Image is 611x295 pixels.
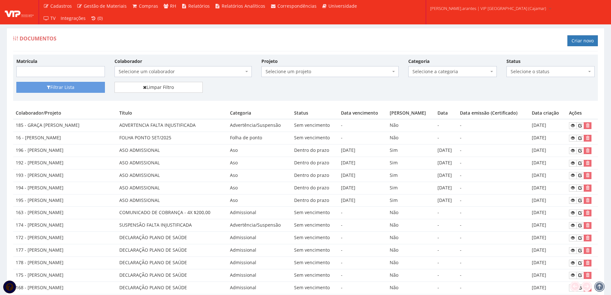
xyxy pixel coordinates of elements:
[115,58,142,65] label: Colaborador
[227,282,292,294] td: Admissional
[529,244,566,257] td: [DATE]
[338,244,387,257] td: -
[227,169,292,182] td: Aso
[387,132,435,144] td: Não
[435,119,457,132] td: -
[227,182,292,194] td: Aso
[292,282,338,294] td: Sem vencimento
[117,132,227,144] td: FOLHA PONTO SET/2025
[16,58,37,65] label: Matrícula
[16,82,105,93] button: Filtrar Lista
[227,144,292,157] td: Aso
[387,232,435,244] td: Não
[529,182,566,194] td: [DATE]
[227,157,292,169] td: Aso
[338,119,387,132] td: -
[13,157,117,169] td: 192 - [PERSON_NAME]
[188,3,210,9] span: Relatórios
[435,207,457,219] td: -
[50,15,55,21] span: TV
[261,58,278,65] label: Projeto
[292,169,338,182] td: Dentro do prazo
[227,194,292,207] td: Aso
[387,256,435,269] td: Não
[13,256,117,269] td: 178 - [PERSON_NAME]
[435,256,457,269] td: -
[457,256,529,269] td: -
[338,282,387,294] td: -
[412,68,489,75] span: Selecione a categoria
[170,3,176,9] span: RH
[529,269,566,282] td: [DATE]
[387,207,435,219] td: Não
[408,66,497,77] span: Selecione a categoria
[13,132,117,144] td: 16 - [PERSON_NAME]
[292,119,338,132] td: Sem vencimento
[435,232,457,244] td: -
[457,182,529,194] td: -
[567,35,598,46] a: Criar novo
[13,182,117,194] td: 194 - [PERSON_NAME]
[387,269,435,282] td: Não
[338,219,387,232] td: -
[457,107,529,119] th: Data emissão (Certificado)
[457,232,529,244] td: -
[338,144,387,157] td: [DATE]
[117,194,227,207] td: ASO ADMISSIONAL
[227,244,292,257] td: Admissional
[13,119,117,132] td: 185 - GRAÇA [PERSON_NAME]
[227,207,292,219] td: Admissional
[227,132,292,144] td: Folha de ponto
[50,3,72,9] span: Cadastros
[529,169,566,182] td: [DATE]
[117,144,227,157] td: ASO ADMISSIONAL
[20,35,56,42] span: Documentos
[387,169,435,182] td: Sim
[338,182,387,194] td: [DATE]
[566,107,598,119] th: Ações
[222,3,265,9] span: Relatórios Analíticos
[338,256,387,269] td: -
[435,107,457,119] th: Data
[529,157,566,169] td: [DATE]
[292,182,338,194] td: Dentro do prazo
[292,132,338,144] td: Sem vencimento
[117,269,227,282] td: DECLARAÇÃO PLANO DE SAÚDE
[457,282,529,294] td: -
[435,144,457,157] td: [DATE]
[266,68,391,75] span: Selecione um projeto
[511,68,587,75] span: Selecione o status
[292,207,338,219] td: Sem vencimento
[529,107,566,119] th: Data criação
[292,194,338,207] td: Dentro do prazo
[435,219,457,232] td: -
[338,232,387,244] td: -
[338,194,387,207] td: [DATE]
[277,3,317,9] span: Correspondências
[292,219,338,232] td: Sem vencimento
[227,269,292,282] td: Admissional
[117,157,227,169] td: ASO ADMISSIONAL
[457,207,529,219] td: -
[529,144,566,157] td: [DATE]
[115,82,203,93] a: Limpar Filtro
[13,194,117,207] td: 195 - [PERSON_NAME]
[435,182,457,194] td: [DATE]
[387,219,435,232] td: Não
[117,282,227,294] td: DECLARAÇÃO PLANO DE SAÚDE
[84,3,127,9] span: Gestão de Materiais
[435,244,457,257] td: -
[292,269,338,282] td: Sem vencimento
[292,256,338,269] td: Sem vencimento
[435,132,457,144] td: -
[506,66,595,77] span: Selecione o status
[338,207,387,219] td: -
[435,157,457,169] td: [DATE]
[292,107,338,119] th: Status
[88,12,106,24] a: (0)
[387,157,435,169] td: Sim
[387,182,435,194] td: Sim
[338,269,387,282] td: -
[261,66,399,77] span: Selecione um projeto
[338,157,387,169] td: [DATE]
